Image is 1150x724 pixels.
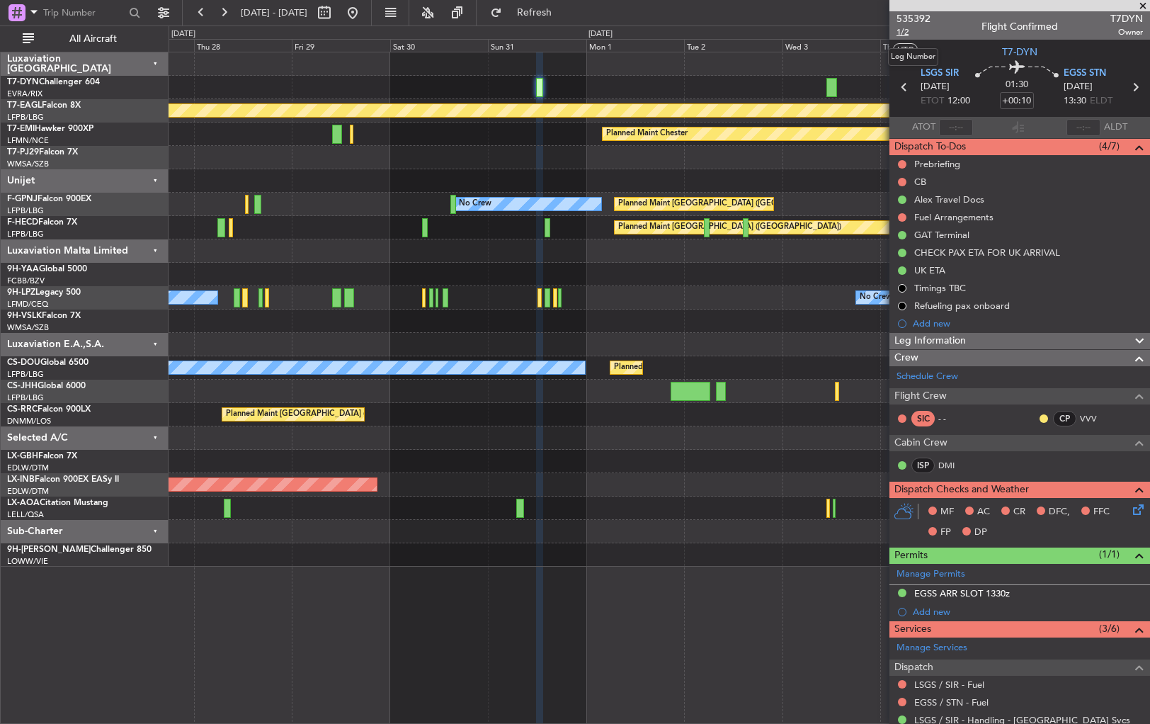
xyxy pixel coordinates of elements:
[7,556,48,567] a: LOWW/VIE
[7,545,152,554] a: 9H-[PERSON_NAME]Challenger 850
[896,567,965,582] a: Manage Permits
[7,405,38,414] span: CS-RRC
[912,120,935,135] span: ATOT
[896,11,930,26] span: 535392
[860,287,892,308] div: No Crew
[7,125,35,133] span: T7-EMI
[1090,94,1112,108] span: ELDT
[459,193,491,215] div: No Crew
[7,276,45,286] a: FCBB/BZV
[7,509,44,520] a: LELL/QSA
[981,19,1058,34] div: Flight Confirmed
[7,218,77,227] a: F-HECDFalcon 7X
[1110,11,1143,26] span: T7DYN
[7,475,119,484] a: LX-INBFalcon 900EX EASy II
[684,39,782,52] div: Tue 2
[894,388,947,405] span: Flight Crew
[914,264,945,276] div: UK ETA
[938,459,970,472] a: DMI
[7,288,35,297] span: 9H-LPZ
[1006,78,1028,92] span: 01:30
[1093,505,1110,519] span: FFC
[614,357,837,378] div: Planned Maint [GEOGRAPHIC_DATA] ([GEOGRAPHIC_DATA])
[7,78,100,86] a: T7-DYNChallenger 604
[939,119,973,136] input: --:--
[505,8,564,18] span: Refresh
[921,94,944,108] span: ETOT
[914,300,1010,312] div: Refueling pax onboard
[292,39,390,52] div: Fri 29
[606,123,688,145] div: Planned Maint Chester
[1002,45,1037,60] span: T7-DYN
[484,1,569,24] button: Refresh
[7,89,42,99] a: EVRA/RIX
[586,39,685,52] div: Mon 1
[894,435,947,451] span: Cabin Crew
[390,39,489,52] div: Sat 30
[1104,120,1127,135] span: ALDT
[7,148,39,157] span: T7-PJ29
[7,195,91,203] a: F-GPNJFalcon 900EX
[1053,411,1076,426] div: CP
[894,333,966,349] span: Leg Information
[940,526,951,540] span: FP
[7,416,51,426] a: DNMM/LOS
[914,193,984,205] div: Alex Travel Docs
[7,265,39,273] span: 9H-YAA
[7,299,48,310] a: LFMD/CEQ
[896,370,958,384] a: Schedule Crew
[894,350,918,366] span: Crew
[914,247,1060,259] div: CHECK PAX ETA FOR UK ARRIVAL
[1099,139,1120,154] span: (4/7)
[7,135,49,146] a: LFMN/NCE
[7,499,40,507] span: LX-AOA
[7,312,42,320] span: 9H-VSLK
[911,411,935,426] div: SIC
[914,229,969,241] div: GAT Terminal
[1064,80,1093,94] span: [DATE]
[914,211,994,223] div: Fuel Arrangements
[896,641,967,655] a: Manage Services
[7,486,49,497] a: EDLW/DTM
[618,193,841,215] div: Planned Maint [GEOGRAPHIC_DATA] ([GEOGRAPHIC_DATA])
[947,94,970,108] span: 12:00
[171,28,195,40] div: [DATE]
[1064,94,1086,108] span: 13:30
[7,101,81,110] a: T7-EAGLFalcon 8X
[914,679,984,691] a: LSGS / SIR - Fuel
[1013,505,1025,519] span: CR
[7,205,44,216] a: LFPB/LBG
[7,463,49,473] a: EDLW/DTM
[7,78,39,86] span: T7-DYN
[7,265,87,273] a: 9H-YAAGlobal 5000
[938,412,970,425] div: - -
[7,358,40,367] span: CS-DOU
[914,587,1010,599] div: EGSS ARR SLOT 1330z
[7,452,77,460] a: LX-GBHFalcon 7X
[888,48,938,66] div: Leg Number
[1099,547,1120,562] span: (1/1)
[913,606,1143,618] div: Add new
[896,26,930,38] span: 1/2
[7,452,38,460] span: LX-GBH
[894,548,928,564] span: Permits
[894,482,1029,498] span: Dispatch Checks and Weather
[1064,67,1106,81] span: EGSS STN
[1049,505,1070,519] span: DFC,
[43,2,125,23] input: Trip Number
[194,39,292,52] div: Thu 28
[914,176,926,188] div: CB
[1080,412,1112,425] a: VVV
[7,229,44,239] a: LFPB/LBG
[894,621,931,638] span: Services
[7,312,81,320] a: 9H-VSLKFalcon 7X
[911,458,935,473] div: ISP
[921,80,950,94] span: [DATE]
[588,28,613,40] div: [DATE]
[1099,621,1120,636] span: (3/6)
[7,159,49,169] a: WMSA/SZB
[7,382,86,390] a: CS-JHHGlobal 6000
[894,139,966,155] span: Dispatch To-Dos
[894,660,933,676] span: Dispatch
[1110,26,1143,38] span: Owner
